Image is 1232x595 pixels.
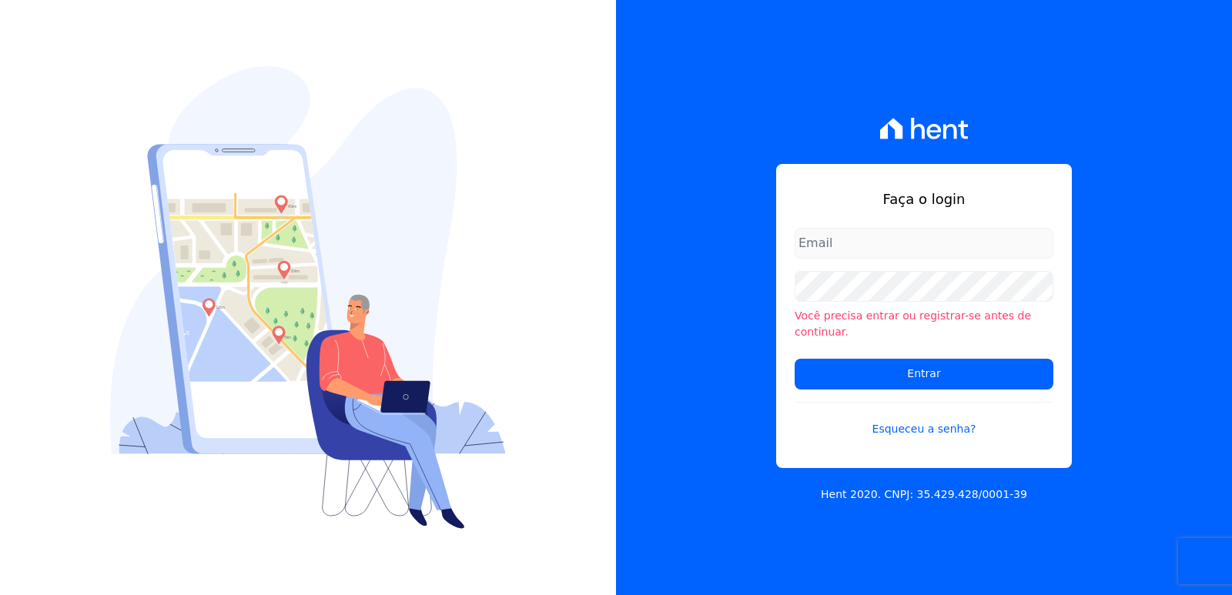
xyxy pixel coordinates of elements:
[795,308,1053,340] li: Você precisa entrar ou registrar-se antes de continuar.
[795,359,1053,389] input: Entrar
[795,402,1053,437] a: Esqueceu a senha?
[821,486,1027,503] p: Hent 2020. CNPJ: 35.429.428/0001-39
[795,189,1053,209] h1: Faça o login
[795,228,1053,259] input: Email
[110,66,506,529] img: Login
